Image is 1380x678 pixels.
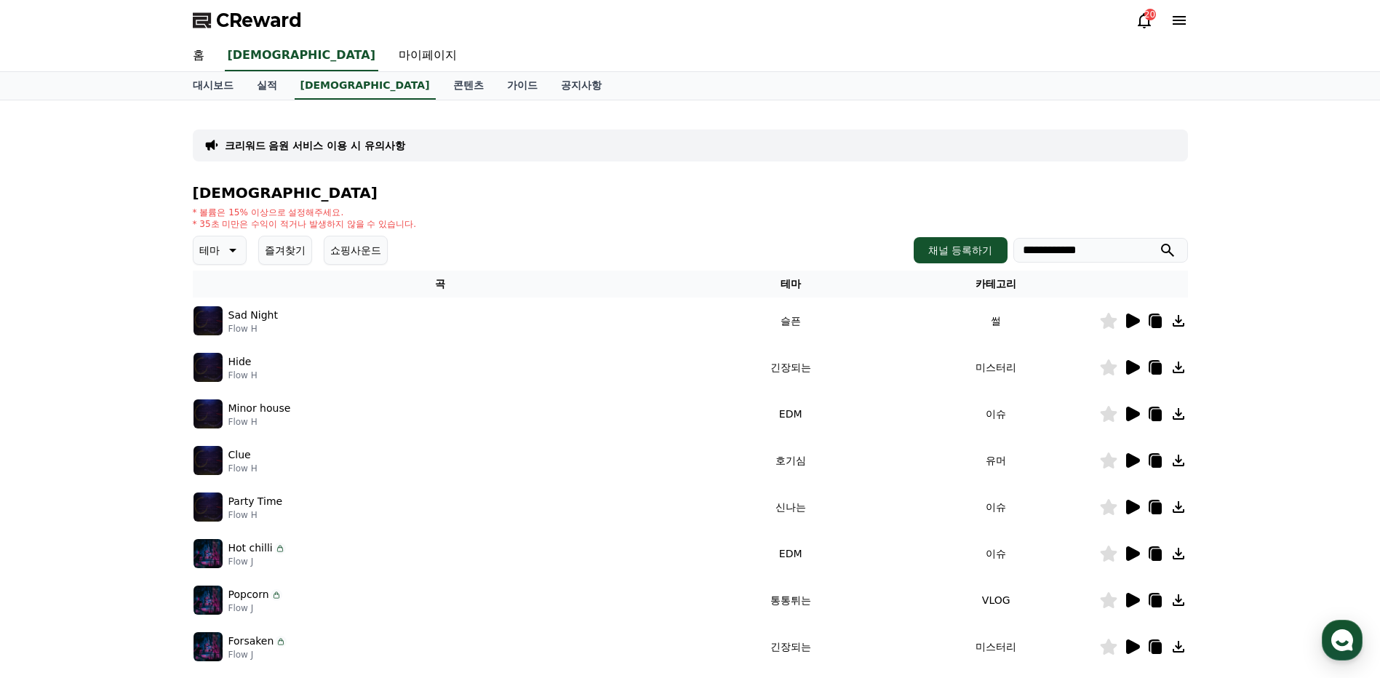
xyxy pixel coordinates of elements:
td: 긴장되는 [687,344,893,391]
td: 통통튀는 [687,577,893,623]
a: 콘텐츠 [442,72,495,100]
a: 크리워드 음원 서비스 이용 시 유의사항 [225,138,405,153]
img: music [194,306,223,335]
img: music [194,539,223,568]
a: 마이페이지 [387,41,468,71]
a: 대화 [96,461,188,498]
img: music [194,399,223,428]
p: Flow J [228,649,287,661]
a: 20 [1136,12,1153,29]
a: [DEMOGRAPHIC_DATA] [225,41,378,71]
a: 실적 [245,72,289,100]
a: CReward [193,9,302,32]
th: 카테고리 [893,271,1099,298]
p: Popcorn [228,587,269,602]
p: Flow H [228,463,258,474]
p: Flow H [228,509,283,521]
p: 테마 [199,240,220,260]
h4: [DEMOGRAPHIC_DATA] [193,185,1188,201]
img: music [194,446,223,475]
td: 긴장되는 [687,623,893,670]
div: 20 [1144,9,1156,20]
a: 대시보드 [181,72,245,100]
span: 홈 [46,483,55,495]
a: [DEMOGRAPHIC_DATA] [295,72,436,100]
p: Party Time [228,494,283,509]
p: Hide [228,354,252,370]
a: 홈 [4,461,96,498]
th: 테마 [687,271,893,298]
p: Flow H [228,370,258,381]
p: Hot chilli [228,541,273,556]
p: Clue [228,447,251,463]
p: Flow H [228,323,278,335]
td: 신나는 [687,484,893,530]
button: 테마 [193,236,247,265]
td: 미스터리 [893,623,1099,670]
img: music [194,492,223,522]
th: 곡 [193,271,688,298]
button: 즐겨찾기 [258,236,312,265]
p: Sad Night [228,308,278,323]
span: 설정 [225,483,242,495]
td: 슬픈 [687,298,893,344]
p: * 35초 미만은 수익이 적거나 발생하지 않을 수 있습니다. [193,218,417,230]
button: 쇼핑사운드 [324,236,388,265]
a: 설정 [188,461,279,498]
td: EDM [687,530,893,577]
td: 미스터리 [893,344,1099,391]
a: 공지사항 [549,72,613,100]
p: * 볼륨은 15% 이상으로 설정해주세요. [193,207,417,218]
img: music [194,353,223,382]
span: 대화 [133,484,151,495]
button: 채널 등록하기 [914,237,1007,263]
td: EDM [687,391,893,437]
p: Flow H [228,416,291,428]
img: music [194,586,223,615]
span: CReward [216,9,302,32]
td: 이슈 [893,484,1099,530]
td: VLOG [893,577,1099,623]
td: 호기심 [687,437,893,484]
p: Flow J [228,556,286,567]
p: Forsaken [228,634,274,649]
p: Flow J [228,602,282,614]
a: 가이드 [495,72,549,100]
a: 홈 [181,41,216,71]
td: 이슈 [893,391,1099,437]
p: Minor house [228,401,291,416]
td: 이슈 [893,530,1099,577]
img: music [194,632,223,661]
td: 유머 [893,437,1099,484]
td: 썰 [893,298,1099,344]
